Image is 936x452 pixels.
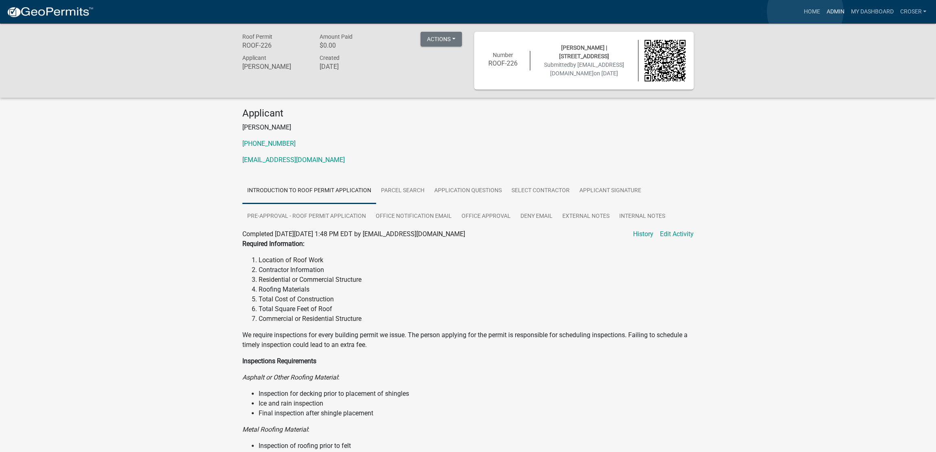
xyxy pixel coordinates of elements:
h6: $0.00 [320,42,385,49]
h6: ROOF-226 [482,59,524,67]
a: Parcel search [376,178,429,204]
h6: [DATE] [320,63,385,70]
a: History [633,229,653,239]
span: by [EMAIL_ADDRESS][DOMAIN_NAME] [550,61,624,77]
li: Inspection of roofing prior to felt [259,441,694,451]
li: Total Cost of Construction [259,294,694,304]
a: Pre-Approval - Roof Permit Application [242,204,371,230]
button: Actions [420,32,462,46]
img: QR code [644,40,686,81]
li: Ice and rain inspection [259,399,694,408]
li: Total Square Feet of Roof [259,304,694,314]
li: Contractor Information [259,265,694,275]
strong: Inspections [242,357,275,365]
p: : [242,373,694,382]
a: Applicant Signature [575,178,646,204]
i: Metal Roofing Material [242,426,308,433]
h4: Applicant [242,108,694,119]
a: Deny Email [516,204,557,230]
li: Commercial or Residential Structure [259,314,694,324]
li: Roofing Materials [259,285,694,294]
li: Inspection for decking prior to placement of shingles [259,389,694,399]
a: Internal Notes [614,204,670,230]
strong: Required Information: [242,240,305,248]
a: My Dashboard [847,4,897,20]
i: Asphalt or Other Roofing Material [242,373,338,381]
a: External Notes [557,204,614,230]
li: Residential or Commercial Structure [259,275,694,285]
span: Created [320,55,340,61]
strong: Requirements [277,357,316,365]
a: Application Questions [429,178,507,204]
a: [PHONE_NUMBER] [242,140,296,147]
li: Final inspection after shingle placement [259,408,694,418]
span: [PERSON_NAME] | [STREET_ADDRESS] [559,44,609,59]
a: Select Contractor [507,178,575,204]
p: : [242,425,694,434]
a: Edit Activity [660,229,694,239]
span: Submitted on [DATE] [544,61,624,77]
p: We require inspections for every building permit we issue. The person applying for the permit is ... [242,330,694,350]
span: Amount Paid [320,33,353,40]
a: Office Approval [457,204,516,230]
p: [PERSON_NAME] [242,123,694,132]
a: Office Notification Email [371,204,457,230]
a: Admin [823,4,847,20]
span: Roof Permit [242,33,272,40]
h6: ROOF-226 [242,42,307,49]
span: Number [493,52,513,58]
li: Location of Roof Work [259,255,694,265]
a: [EMAIL_ADDRESS][DOMAIN_NAME] [242,156,345,164]
span: Applicant [242,55,266,61]
a: Home [800,4,823,20]
h6: [PERSON_NAME] [242,63,307,70]
a: croser [897,4,929,20]
span: Completed [DATE][DATE] 1:48 PM EDT by [EMAIL_ADDRESS][DOMAIN_NAME] [242,230,465,238]
a: Introduction to Roof Permit Application [242,178,376,204]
